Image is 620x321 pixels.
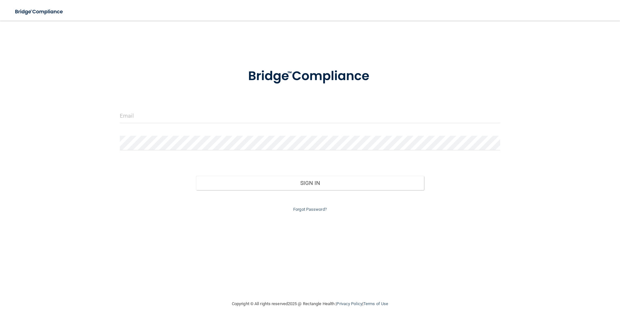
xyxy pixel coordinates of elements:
a: Forgot Password? [293,207,327,212]
div: Copyright © All rights reserved 2025 @ Rectangle Health | | [192,294,428,314]
img: bridge_compliance_login_screen.278c3ca4.svg [235,59,385,93]
input: Email [120,109,500,123]
button: Sign In [196,176,424,190]
img: bridge_compliance_login_screen.278c3ca4.svg [10,5,69,18]
a: Privacy Policy [336,301,362,306]
a: Terms of Use [363,301,388,306]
